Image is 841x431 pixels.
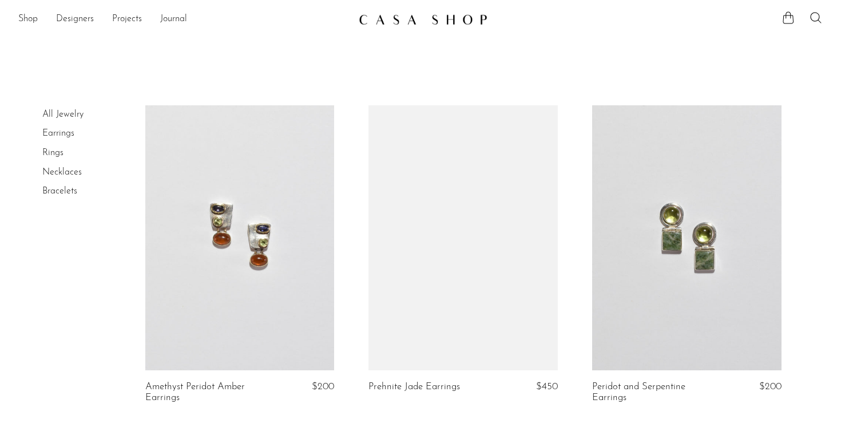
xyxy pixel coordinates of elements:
[536,382,558,392] span: $450
[368,382,460,392] a: Prehnite Jade Earrings
[42,168,82,177] a: Necklaces
[42,129,74,138] a: Earrings
[18,12,38,27] a: Shop
[42,148,64,157] a: Rings
[56,12,94,27] a: Designers
[759,382,782,392] span: $200
[592,382,718,403] a: Peridot and Serpentine Earrings
[145,382,271,403] a: Amethyst Peridot Amber Earrings
[42,110,84,119] a: All Jewelry
[112,12,142,27] a: Projects
[312,382,334,392] span: $200
[42,187,77,196] a: Bracelets
[18,10,350,29] ul: NEW HEADER MENU
[18,10,350,29] nav: Desktop navigation
[160,12,187,27] a: Journal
